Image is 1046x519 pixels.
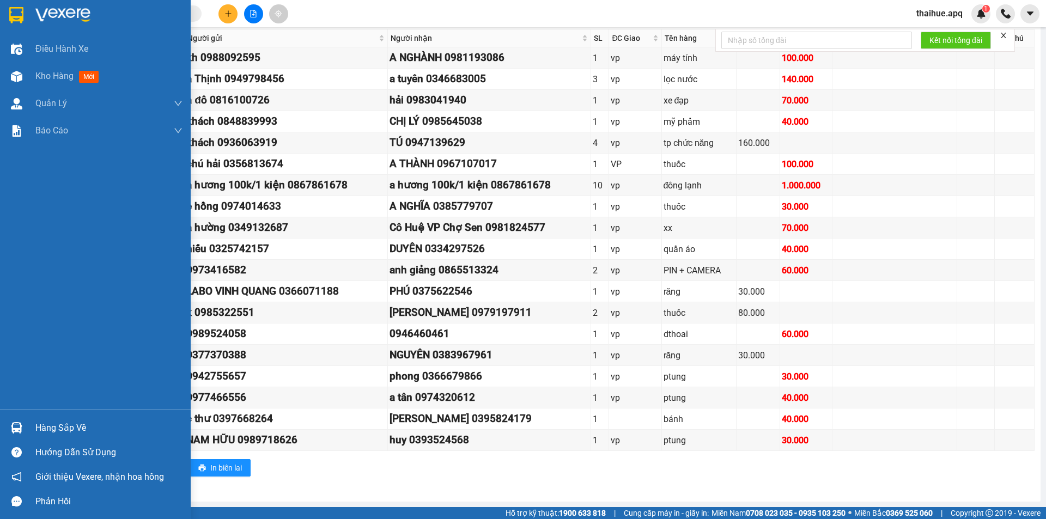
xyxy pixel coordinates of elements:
div: 1 [593,115,607,129]
div: răng [664,285,735,298]
div: a hương 100k/1 kiện 0867861678 [186,177,386,193]
div: 30.000 [782,370,830,383]
div: A NGHĨA 0385779707 [390,198,589,215]
span: plus [224,10,232,17]
div: [PERSON_NAME] 0395824179 [390,411,589,427]
span: Quản Lý [35,96,67,110]
strong: 1900 633 818 [559,509,606,517]
div: khách 0936063919 [186,135,386,151]
span: notification [11,472,22,482]
span: Hỗ trợ kỹ thuật: [506,507,606,519]
div: vp [611,72,659,86]
img: warehouse-icon [11,71,22,82]
div: 1 [593,157,607,171]
img: logo-vxr [9,7,23,23]
div: 1 [593,94,607,107]
div: ptung [664,370,735,383]
div: 1 [593,221,607,235]
div: vp [611,391,659,405]
div: vp [611,94,659,107]
span: Điều hành xe [35,42,88,56]
span: Báo cáo [35,124,68,137]
img: solution-icon [11,125,22,137]
div: vp [611,264,659,277]
input: Nhập số tổng đài [721,32,912,49]
div: 160.000 [738,136,778,150]
div: anh giảng 0865513324 [390,262,589,278]
sup: 1 [982,5,990,13]
span: mới [79,71,99,83]
div: a hương 100k/1 kiện 0867861678 [390,177,589,193]
span: down [174,99,183,108]
span: | [941,507,942,519]
div: e hồng 0974014633 [186,198,386,215]
div: Hàng sắp về [35,420,183,436]
div: 40.000 [782,242,830,256]
span: Miền Bắc [854,507,933,519]
div: PIN + CAMERA [664,264,735,277]
div: 0942755657 [186,368,386,384]
div: NGUYÊN 0383967961 [390,347,589,363]
div: đông lạnh [664,179,735,192]
div: vp [611,179,659,192]
div: CHỊ LÝ 0985645038 [390,113,589,130]
span: ĐC Giao [612,32,650,44]
div: k 0985322551 [186,304,386,321]
div: 1 [593,370,607,383]
th: SL [591,29,609,47]
button: aim [269,4,288,23]
div: 60.000 [782,264,830,277]
div: 2 [593,264,607,277]
strong: 0369 525 060 [886,509,933,517]
div: 60.000 [782,327,830,341]
span: Kho hàng [35,71,74,81]
div: A NGHÀNH 0981193086 [390,50,589,66]
div: tp chức năng [664,136,735,150]
div: a Thịnh 0949798456 [186,71,386,87]
strong: 0708 023 035 - 0935 103 250 [746,509,846,517]
div: thuốc [664,157,735,171]
div: vp [611,285,659,298]
div: bánh [664,412,735,426]
div: A THÀNH 0967107017 [390,156,589,172]
div: 0377370388 [186,347,386,363]
div: máy tính [664,51,735,65]
span: thaihue.apq [908,7,971,20]
div: 40.000 [782,115,830,129]
div: 1 [593,51,607,65]
div: ptung [664,433,735,447]
div: vp [611,433,659,447]
div: 1.000.000 [782,179,830,192]
span: Cung cấp máy in - giấy in: [624,507,709,519]
div: NAM HỮU 0989718626 [186,432,386,448]
div: hải 0983041940 [390,92,589,108]
div: 10 [593,179,607,192]
span: In biên lai [210,462,242,474]
div: xx [664,221,735,235]
div: 4 [593,136,607,150]
div: 100.000 [782,157,830,171]
div: thuốc [664,200,735,213]
div: vp [611,200,659,213]
div: [PERSON_NAME] 0979197911 [390,304,589,321]
img: icon-new-feature [976,9,986,19]
div: vp [611,115,659,129]
div: 70.000 [782,221,830,235]
span: Người nhận [391,32,580,44]
div: vp [611,242,659,256]
div: 1 [593,391,607,405]
div: a tuyên 0346683005 [390,71,589,87]
span: Người gửi [187,32,376,44]
span: message [11,496,22,506]
div: thuốc [664,306,735,320]
div: 2 [593,306,607,320]
span: Kết nối tổng đài [929,34,982,46]
div: a đô 0816100726 [186,92,386,108]
div: 100.000 [782,51,830,65]
div: hiếu 0325742157 [186,241,386,257]
div: vp [611,306,659,320]
div: 30.000 [738,349,778,362]
div: mỹ phẩm [664,115,735,129]
div: Cô Huệ VP Chợ Sen 0981824577 [390,219,589,236]
div: TÚ 0947139629 [390,135,589,151]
